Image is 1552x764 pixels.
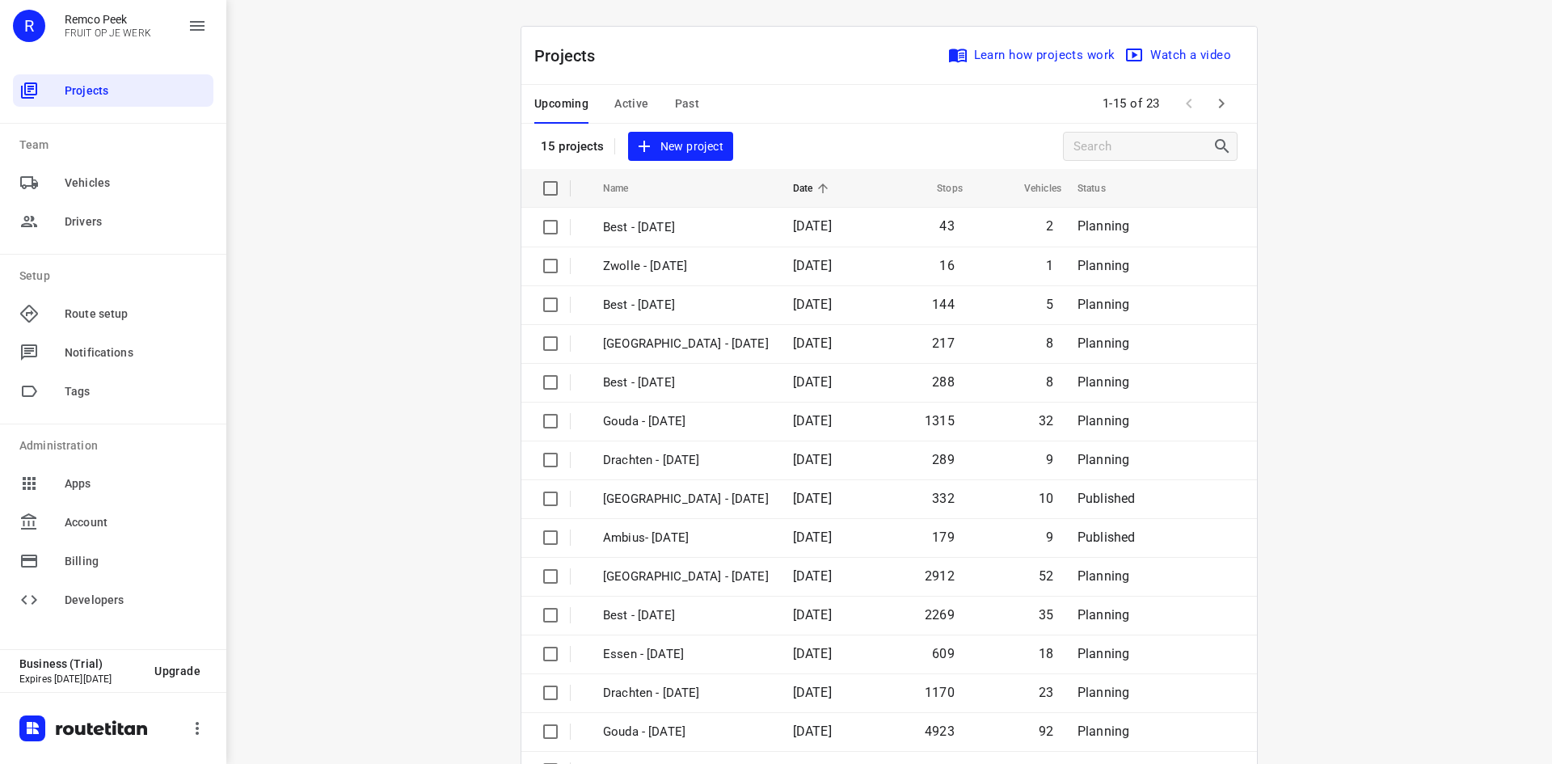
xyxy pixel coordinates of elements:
[1003,179,1061,198] span: Vehicles
[1046,336,1053,351] span: 8
[1078,452,1129,467] span: Planning
[1096,87,1166,121] span: 1-15 of 23
[603,218,769,237] p: Best - [DATE]
[65,175,207,192] span: Vehicles
[603,412,769,431] p: Gouda - Tuesday
[925,685,955,700] span: 1170
[1173,87,1205,120] span: Previous Page
[793,607,832,623] span: [DATE]
[1078,413,1129,428] span: Planning
[65,383,207,400] span: Tags
[793,685,832,700] span: [DATE]
[65,13,151,26] p: Remco Peek
[65,306,207,323] span: Route setup
[793,413,832,428] span: [DATE]
[603,645,769,664] p: Essen - Monday
[603,568,769,586] p: Zwolle - Monday
[932,297,955,312] span: 144
[1078,724,1129,739] span: Planning
[1073,134,1212,159] input: Search projects
[793,724,832,739] span: [DATE]
[13,467,213,500] div: Apps
[1078,297,1129,312] span: Planning
[638,137,723,157] span: New project
[1078,568,1129,584] span: Planning
[13,205,213,238] div: Drivers
[1078,258,1129,273] span: Planning
[939,258,954,273] span: 16
[534,94,588,114] span: Upcoming
[13,167,213,199] div: Vehicles
[793,530,832,545] span: [DATE]
[939,218,954,234] span: 43
[675,94,700,114] span: Past
[603,723,769,741] p: Gouda - Monday
[1078,179,1127,198] span: Status
[13,545,213,577] div: Billing
[1078,685,1129,700] span: Planning
[925,413,955,428] span: 1315
[19,437,213,454] p: Administration
[1212,137,1237,156] div: Search
[1205,87,1238,120] span: Next Page
[793,646,832,661] span: [DATE]
[925,568,955,584] span: 2912
[1078,491,1136,506] span: Published
[65,592,207,609] span: Developers
[932,374,955,390] span: 288
[793,258,832,273] span: [DATE]
[614,94,648,114] span: Active
[13,336,213,369] div: Notifications
[1078,646,1129,661] span: Planning
[793,568,832,584] span: [DATE]
[65,213,207,230] span: Drivers
[1039,491,1053,506] span: 10
[13,74,213,107] div: Projects
[154,665,200,677] span: Upgrade
[603,335,769,353] p: Zwolle - Thursday
[1046,297,1053,312] span: 5
[916,179,963,198] span: Stops
[1078,336,1129,351] span: Planning
[65,82,207,99] span: Projects
[534,44,609,68] p: Projects
[13,298,213,330] div: Route setup
[1078,607,1129,623] span: Planning
[603,374,769,392] p: Best - Tuesday
[1039,568,1053,584] span: 52
[541,139,605,154] p: 15 projects
[793,336,832,351] span: [DATE]
[1078,530,1136,545] span: Published
[13,506,213,538] div: Account
[19,673,141,685] p: Expires [DATE][DATE]
[925,724,955,739] span: 4923
[603,451,769,470] p: Drachten - Tuesday
[1046,258,1053,273] span: 1
[603,490,769,509] p: Antwerpen - Monday
[932,491,955,506] span: 332
[1046,452,1053,467] span: 9
[925,607,955,623] span: 2269
[19,657,141,670] p: Business (Trial)
[65,553,207,570] span: Billing
[141,656,213,686] button: Upgrade
[793,491,832,506] span: [DATE]
[793,218,832,234] span: [DATE]
[1039,724,1053,739] span: 92
[1046,530,1053,545] span: 9
[603,257,769,276] p: Zwolle - [DATE]
[932,336,955,351] span: 217
[65,514,207,531] span: Account
[19,268,213,285] p: Setup
[793,452,832,467] span: [DATE]
[603,296,769,314] p: Best - Thursday
[603,529,769,547] p: Ambius- Monday
[13,375,213,407] div: Tags
[793,374,832,390] span: [DATE]
[603,179,650,198] span: Name
[1046,374,1053,390] span: 8
[1039,413,1053,428] span: 32
[1078,218,1129,234] span: Planning
[13,584,213,616] div: Developers
[13,10,45,42] div: R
